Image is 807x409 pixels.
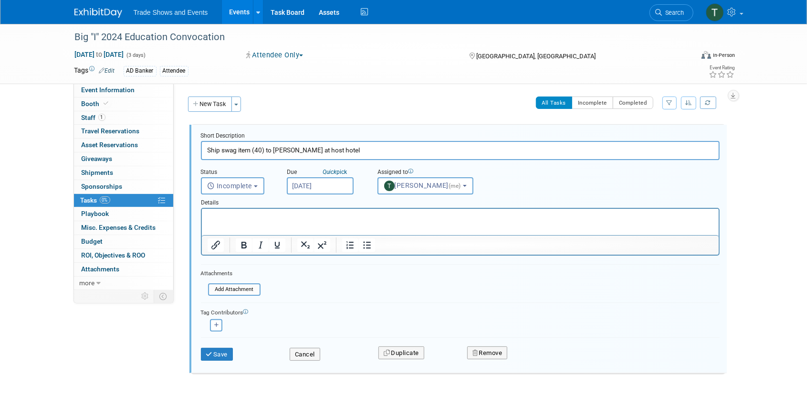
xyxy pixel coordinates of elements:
[80,279,95,287] span: more
[572,97,613,109] button: Incomplete
[98,114,105,121] span: 1
[74,97,173,111] a: Booth
[95,51,104,58] span: to
[74,166,173,180] a: Shipments
[323,169,337,175] i: Quick
[74,152,173,166] a: Giveaways
[236,238,252,252] button: Bold
[713,52,735,59] div: In-Person
[269,238,285,252] button: Underline
[74,235,173,248] a: Budget
[82,210,109,217] span: Playbook
[154,290,173,302] td: Toggle Event Tabs
[82,127,140,135] span: Travel Reservations
[662,9,684,16] span: Search
[74,180,173,194] a: Sponsorships
[287,177,354,194] input: Due Date
[74,263,173,276] a: Attachments
[81,196,110,204] span: Tasks
[82,183,123,190] span: Sponsorships
[709,65,734,70] div: Event Rating
[252,238,269,252] button: Italic
[82,169,114,176] span: Shipments
[124,66,157,76] div: AD Banker
[201,307,720,317] div: Tag Contributors
[104,101,109,106] i: Booth reservation complete
[74,207,173,221] a: Playbook
[208,238,224,252] button: Insert/edit link
[243,50,307,60] button: Attendee Only
[536,97,573,109] button: All Tasks
[74,65,115,76] td: Tags
[314,238,330,252] button: Superscript
[160,66,189,76] div: Attendee
[201,177,264,194] button: Incomplete
[188,97,232,112] button: New Task
[377,177,473,194] button: [PERSON_NAME](me)
[72,29,679,46] div: Big "I" 2024 Education Convocation
[82,155,113,162] span: Giveaways
[359,238,375,252] button: Bullet list
[700,97,716,109] a: Refresh
[449,183,461,189] span: (me)
[201,194,720,208] div: Details
[201,132,720,141] div: Short Description
[201,168,272,177] div: Status
[201,269,261,278] div: Attachments
[82,224,156,231] span: Misc. Expenses & Credits
[476,53,596,60] span: [GEOGRAPHIC_DATA], [GEOGRAPHIC_DATA]
[74,8,122,18] img: ExhibitDay
[290,348,320,361] button: Cancel
[82,114,105,121] span: Staff
[99,67,115,74] a: Edit
[202,209,719,235] iframe: Rich Text Area
[342,238,358,252] button: Numbered list
[201,348,233,361] button: Save
[126,52,146,58] span: (3 days)
[82,251,146,259] span: ROI, Objectives & ROO
[467,346,508,360] button: Remove
[74,139,173,152] a: Asset Reservations
[378,346,424,360] button: Duplicate
[82,141,138,149] span: Asset Reservations
[74,50,125,59] span: [DATE] [DATE]
[74,249,173,262] a: ROI, Objectives & ROO
[321,168,349,176] a: Quickpick
[208,182,252,190] span: Incomplete
[613,97,653,109] button: Completed
[297,238,314,252] button: Subscript
[287,168,363,177] div: Due
[82,86,135,94] span: Event Information
[74,221,173,235] a: Misc. Expenses & Credits
[82,237,103,245] span: Budget
[637,50,735,64] div: Event Format
[134,9,208,16] span: Trade Shows and Events
[100,196,110,204] span: 0%
[82,265,120,273] span: Attachments
[74,111,173,125] a: Staff1
[74,277,173,290] a: more
[706,3,724,22] img: Tiff Wagner
[650,4,693,21] a: Search
[74,194,173,207] a: Tasks0%
[702,51,711,59] img: Format-Inperson.png
[201,141,720,160] input: Name of task or a short description
[74,125,173,138] a: Travel Reservations
[74,84,173,97] a: Event Information
[137,290,154,302] td: Personalize Event Tab Strip
[384,182,463,189] span: [PERSON_NAME]
[377,168,496,177] div: Assigned to
[82,100,111,108] span: Booth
